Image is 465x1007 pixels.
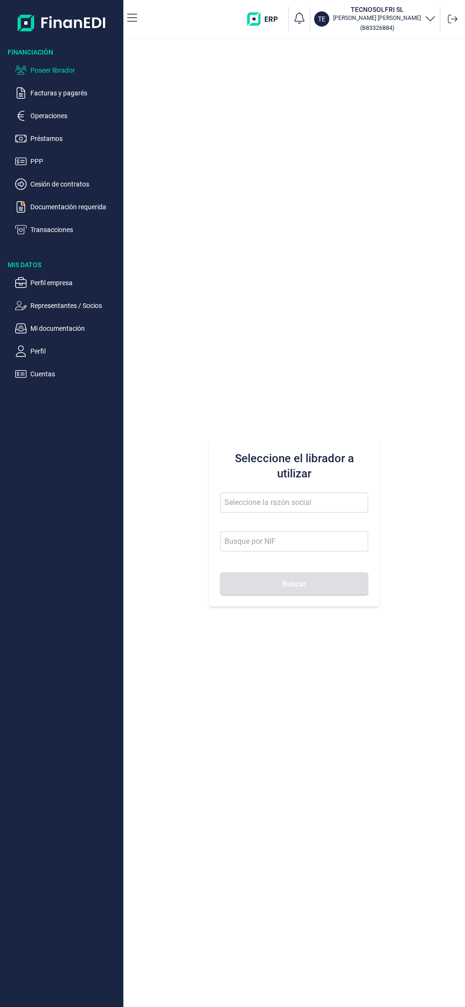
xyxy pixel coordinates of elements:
[314,5,436,33] button: TETECNOSOLFRI SL[PERSON_NAME] [PERSON_NAME](B83326884)
[333,14,421,22] p: [PERSON_NAME] [PERSON_NAME]
[30,300,120,311] p: Representantes / Socios
[15,201,120,213] button: Documentación requerida
[220,572,368,595] button: Buscar
[30,277,120,289] p: Perfil empresa
[18,8,106,38] img: Logo de aplicación
[220,493,368,513] input: Seleccione la razón social
[282,580,306,587] span: Buscar
[333,5,421,14] h3: TECNOSOLFRI SL
[15,110,120,121] button: Operaciones
[30,65,120,76] p: Poseer librador
[30,156,120,167] p: PPP
[318,14,325,24] p: TE
[220,531,368,551] input: Busque por NIF
[15,368,120,380] button: Cuentas
[15,224,120,235] button: Transacciones
[15,300,120,311] button: Representantes / Socios
[30,224,120,235] p: Transacciones
[15,323,120,334] button: Mi documentación
[15,133,120,144] button: Préstamos
[15,156,120,167] button: PPP
[247,12,285,26] img: erp
[30,133,120,144] p: Préstamos
[15,87,120,99] button: Facturas y pagarés
[15,345,120,357] button: Perfil
[30,368,120,380] p: Cuentas
[30,323,120,334] p: Mi documentación
[30,345,120,357] p: Perfil
[220,451,368,481] h3: Seleccione el librador a utilizar
[15,277,120,289] button: Perfil empresa
[360,24,394,31] small: Copiar cif
[30,110,120,121] p: Operaciones
[15,178,120,190] button: Cesión de contratos
[15,65,120,76] button: Poseer librador
[30,87,120,99] p: Facturas y pagarés
[30,201,120,213] p: Documentación requerida
[30,178,120,190] p: Cesión de contratos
